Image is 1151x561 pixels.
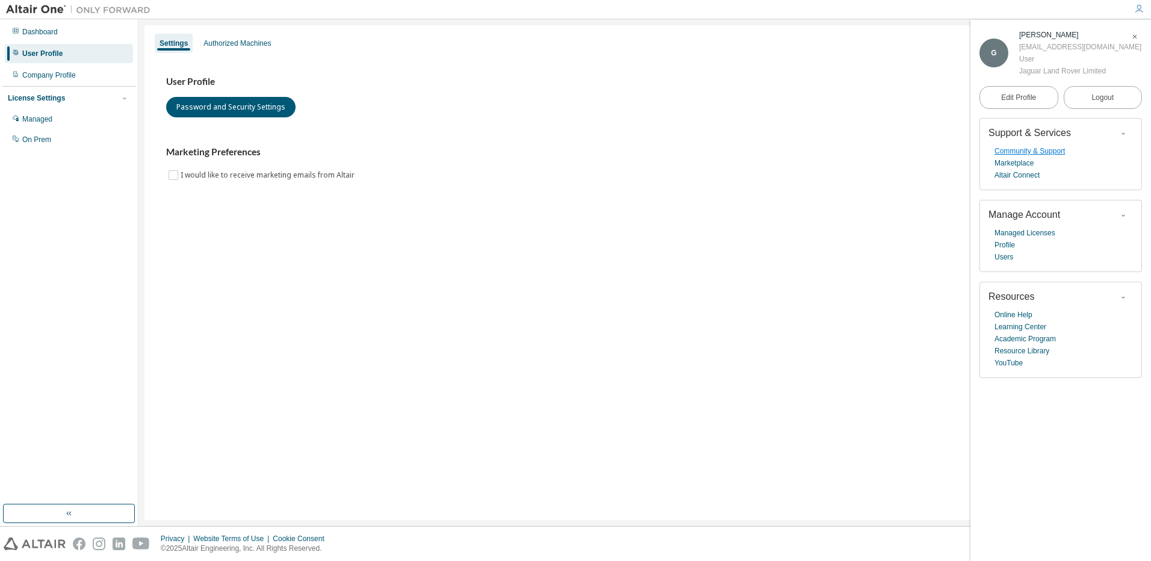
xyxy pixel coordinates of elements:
[1019,65,1141,77] div: Jaguar Land Rover Limited
[166,76,1123,88] h3: User Profile
[8,93,65,103] div: License Settings
[1064,86,1143,109] button: Logout
[132,538,150,550] img: youtube.svg
[22,114,52,124] div: Managed
[1019,41,1141,53] div: [EMAIL_ADDRESS][DOMAIN_NAME]
[161,534,193,544] div: Privacy
[22,70,76,80] div: Company Profile
[994,157,1034,169] a: Marketplace
[1019,53,1141,65] div: User
[994,309,1032,321] a: Online Help
[1091,91,1114,104] span: Logout
[1019,29,1141,41] div: George Barnwell
[160,39,188,48] div: Settings
[994,239,1015,251] a: Profile
[193,534,273,544] div: Website Terms of Use
[166,146,1123,158] h3: Marketing Preferences
[273,534,331,544] div: Cookie Consent
[994,251,1013,263] a: Users
[181,168,357,182] label: I would like to receive marketing emails from Altair
[994,321,1046,333] a: Learning Center
[988,209,1060,220] span: Manage Account
[994,357,1023,369] a: YouTube
[22,27,58,37] div: Dashboard
[988,291,1034,302] span: Resources
[73,538,85,550] img: facebook.svg
[22,135,51,144] div: On Prem
[93,538,105,550] img: instagram.svg
[4,538,66,550] img: altair_logo.svg
[1001,93,1036,102] span: Edit Profile
[6,4,157,16] img: Altair One
[166,97,296,117] button: Password and Security Settings
[994,345,1049,357] a: Resource Library
[113,538,125,550] img: linkedin.svg
[991,49,996,57] span: G
[994,333,1056,345] a: Academic Program
[22,49,63,58] div: User Profile
[994,145,1065,157] a: Community & Support
[203,39,271,48] div: Authorized Machines
[994,227,1055,239] a: Managed Licenses
[161,544,332,554] p: © 2025 Altair Engineering, Inc. All Rights Reserved.
[979,86,1058,109] a: Edit Profile
[988,128,1071,138] span: Support & Services
[994,169,1040,181] a: Altair Connect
